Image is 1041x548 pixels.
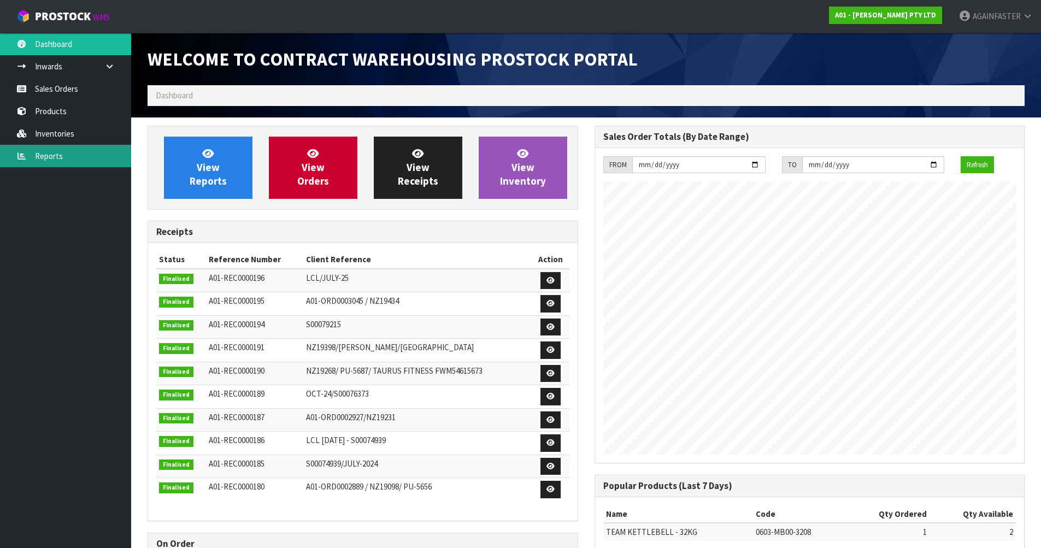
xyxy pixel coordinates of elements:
span: View Inventory [500,147,546,188]
span: LCL [DATE] - S00074939 [306,435,386,445]
a: ViewInventory [479,137,567,199]
span: A01-REC0000185 [209,458,264,469]
span: A01-ORD0003045 / NZ19434 [306,296,399,306]
span: A01-REC0000186 [209,435,264,445]
span: OCT-24/S00076373 [306,388,369,399]
td: 0603-MB00-3208 [753,523,847,540]
th: Status [156,251,206,268]
button: Refresh [961,156,994,174]
span: AGAINFASTER [973,11,1021,21]
span: A01-REC0000189 [209,388,264,399]
span: Finalised [159,390,193,400]
span: Finalised [159,274,193,285]
span: Finalised [159,367,193,378]
span: LCL/JULY-25 [306,273,349,283]
span: A01-REC0000191 [209,342,264,352]
td: 2 [930,523,1016,540]
span: View Reports [190,147,227,188]
span: A01-ORD0002889 / NZ19098/ PU-5656 [306,481,432,492]
th: Code [753,505,847,523]
span: View Receipts [398,147,438,188]
strong: A01 - [PERSON_NAME] PTY LTD [835,10,936,20]
span: Dashboard [156,90,193,101]
span: A01-REC0000194 [209,319,264,329]
span: Finalised [159,459,193,470]
span: Finalised [159,413,193,424]
span: Finalised [159,436,193,447]
span: NZ19268/ PU-5687/ TAURUS FITNESS FWM54615673 [306,366,483,376]
span: NZ19398/[PERSON_NAME]/[GEOGRAPHIC_DATA] [306,342,474,352]
span: A01-REC0000180 [209,481,264,492]
span: Finalised [159,297,193,308]
small: WMS [93,12,110,22]
th: Qty Available [930,505,1016,523]
th: Action [532,251,569,268]
td: 1 [846,523,930,540]
span: A01-REC0000195 [209,296,264,306]
span: S00079215 [306,319,341,329]
th: Qty Ordered [846,505,930,523]
a: ViewReports [164,137,252,199]
img: cube-alt.png [16,9,30,23]
span: Finalised [159,343,193,354]
a: ViewOrders [269,137,357,199]
span: Finalised [159,482,193,493]
span: A01-ORD0002927/NZ19231 [306,412,396,422]
span: A01-REC0000196 [209,273,264,283]
h3: Popular Products (Last 7 Days) [603,481,1016,491]
div: FROM [603,156,632,174]
span: View Orders [297,147,329,188]
th: Client Reference [303,251,532,268]
th: Name [603,505,753,523]
span: S00074939/JULY-2024 [306,458,378,469]
h3: Sales Order Totals (By Date Range) [603,132,1016,142]
div: TO [782,156,802,174]
span: A01-REC0000187 [209,412,264,422]
a: ViewReceipts [374,137,462,199]
th: Reference Number [206,251,303,268]
span: Finalised [159,320,193,331]
span: ProStock [35,9,91,23]
span: A01-REC0000190 [209,366,264,376]
span: Welcome to Contract Warehousing ProStock Portal [148,48,638,70]
h3: Receipts [156,227,569,237]
td: TEAM KETTLEBELL - 32KG [603,523,753,540]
